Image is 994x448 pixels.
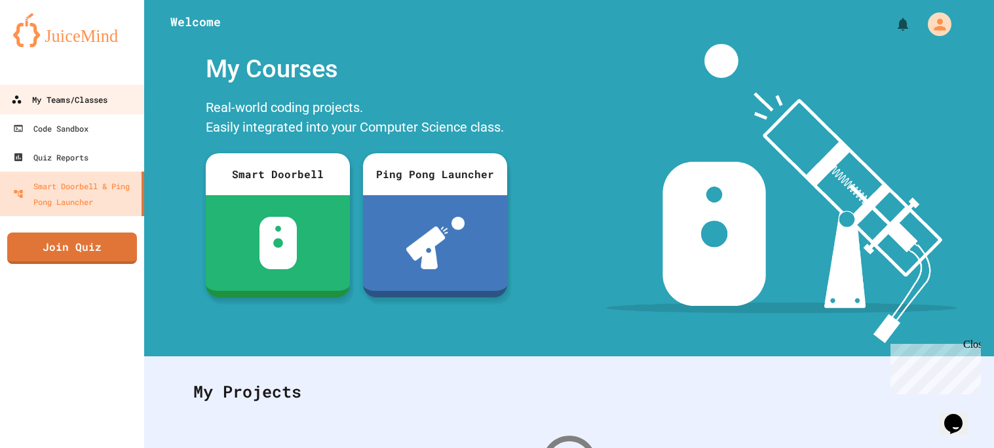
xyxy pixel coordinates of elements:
[13,13,131,47] img: logo-orange.svg
[914,9,955,39] div: My Account
[259,217,297,269] img: sdb-white.svg
[871,13,914,35] div: My Notifications
[363,153,507,195] div: Ping Pong Launcher
[13,178,136,210] div: Smart Doorbell & Ping Pong Launcher
[180,366,958,417] div: My Projects
[199,44,514,94] div: My Courses
[5,5,90,83] div: Chat with us now!Close
[199,94,514,143] div: Real-world coding projects. Easily integrated into your Computer Science class.
[606,44,957,343] img: banner-image-my-projects.png
[406,217,465,269] img: ppl-with-ball.png
[885,339,981,394] iframe: chat widget
[13,149,88,165] div: Quiz Reports
[939,396,981,435] iframe: chat widget
[7,233,137,264] a: Join Quiz
[11,92,107,108] div: My Teams/Classes
[13,121,88,136] div: Code Sandbox
[206,153,350,195] div: Smart Doorbell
